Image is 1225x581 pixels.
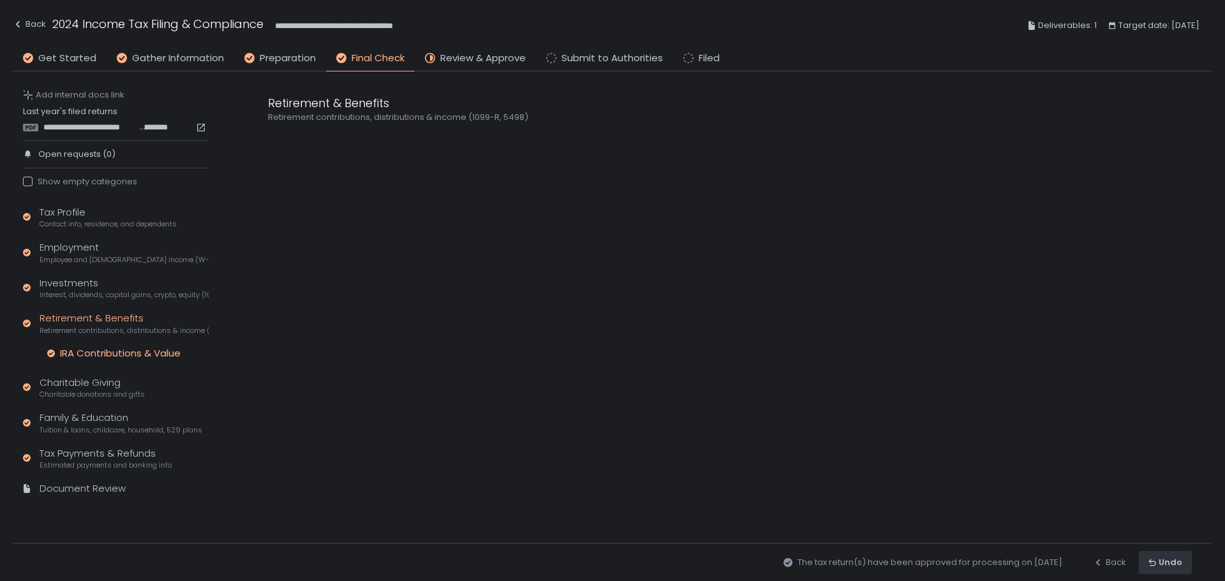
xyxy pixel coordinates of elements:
button: Add internal docs link [23,89,124,101]
span: Final Check [352,51,405,66]
span: Tuition & loans, childcare, household, 529 plans [40,425,202,435]
span: Deliverables: 1 [1038,18,1097,33]
span: Gather Information [132,51,224,66]
button: Undo [1139,551,1192,574]
span: Filed [699,51,720,66]
div: Retirement & Benefits [268,94,880,112]
span: Contact info, residence, and dependents [40,219,177,229]
span: Preparation [260,51,316,66]
span: Employee and [DEMOGRAPHIC_DATA] income (W-2s) [40,255,209,265]
span: Estimated payments and banking info [40,460,172,470]
div: Tax Profile [40,205,177,230]
div: Last year's filed returns [23,106,209,133]
div: Undo [1148,557,1182,568]
span: Submit to Authorities [561,51,663,66]
div: Charitable Giving [40,376,145,400]
span: Interest, dividends, capital gains, crypto, equity (1099s, K-1s) [40,290,209,300]
span: Open requests (0) [38,149,115,160]
div: Retirement contributions, distributions & income (1099-R, 5498) [268,112,880,123]
span: Charitable donations and gifts [40,390,145,399]
span: Target date: [DATE] [1118,18,1199,33]
div: Document Review [40,482,126,496]
h1: 2024 Income Tax Filing & Compliance [52,15,264,33]
div: Investments [40,276,209,300]
span: Review & Approve [440,51,526,66]
div: Family & Education [40,411,202,435]
button: Back [1093,551,1126,574]
button: Back [13,15,46,36]
div: Tax Payments & Refunds [40,446,172,471]
div: IRA Contributions & Value [60,347,181,360]
span: Retirement contributions, distributions & income (1099-R, 5498) [40,326,209,335]
span: The tax return(s) have been approved for processing on [DATE] [798,557,1062,568]
div: Retirement & Benefits [40,311,209,335]
span: Get Started [38,51,96,66]
div: Employment [40,240,209,265]
div: Back [1093,557,1126,568]
div: Back [13,17,46,32]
